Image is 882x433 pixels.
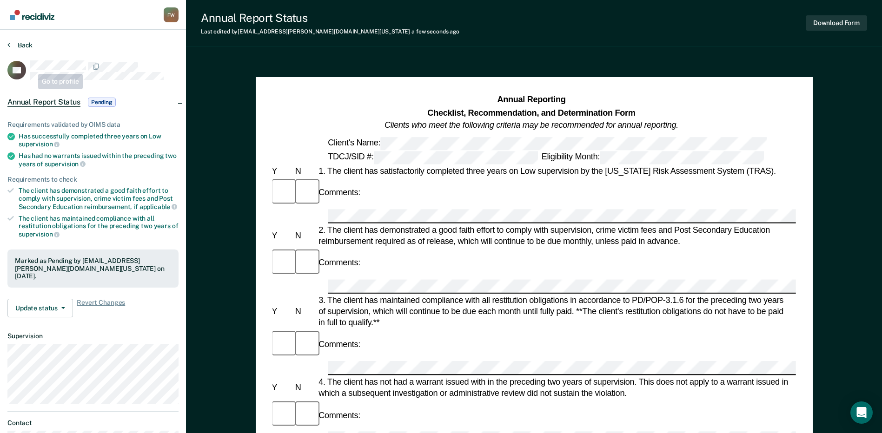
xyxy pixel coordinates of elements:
div: Eligibility Month: [539,151,765,164]
div: TDCJ/SID #: [326,151,539,164]
div: Y [270,230,293,241]
div: Annual Report Status [201,11,459,25]
button: Profile dropdown button [164,7,179,22]
img: Recidiviz [10,10,54,20]
div: Comments: [317,409,362,420]
div: Marked as Pending by [EMAIL_ADDRESS][PERSON_NAME][DOMAIN_NAME][US_STATE] on [DATE]. [15,257,171,280]
div: Has successfully completed three years on Low [19,132,179,148]
div: Y [270,382,293,393]
div: Y [270,306,293,317]
div: Comments: [317,257,362,269]
div: 1. The client has satisfactorily completed three years on Low supervision by the [US_STATE] Risk ... [317,165,793,176]
div: Requirements validated by OIMS data [7,121,179,129]
button: Download Form [806,15,867,31]
span: Pending [88,98,116,107]
dt: Contact [7,419,179,427]
button: Update status [7,299,73,317]
div: Y [270,165,293,176]
div: N [293,382,316,393]
div: 2. The client has demonstrated a good faith effort to comply with supervision, crime victim fees ... [317,224,793,246]
div: N [293,165,316,176]
div: N [293,230,316,241]
div: Requirements to check [7,176,179,184]
span: supervision [45,160,86,168]
div: 4. The client has not had a warrant issued with in the preceding two years of supervision. This d... [317,376,793,399]
strong: Checklist, Recommendation, and Determination Form [427,108,635,117]
button: Back [7,41,33,49]
div: F W [164,7,179,22]
div: N [293,306,316,317]
span: supervision [19,140,60,148]
div: Open Intercom Messenger [850,401,873,424]
span: Annual Report Status [7,98,80,107]
div: 3. The client has maintained compliance with all restitution obligations in accordance to PD/POP-... [317,295,793,328]
div: Client's Name: [326,137,769,150]
div: The client has demonstrated a good faith effort to comply with supervision, crime victim fees and... [19,187,179,210]
div: Last edited by [EMAIL_ADDRESS][PERSON_NAME][DOMAIN_NAME][US_STATE] [201,28,459,35]
em: Clients who meet the following criteria may be recommended for annual reporting. [385,120,678,130]
span: a few seconds ago [411,28,459,35]
span: supervision [19,230,60,238]
div: Has had no warrants issued within the preceding two years of [19,152,179,168]
dt: Supervision [7,332,179,340]
span: applicable [139,203,177,210]
div: Comments: [317,339,362,350]
div: The client has maintained compliance with all restitution obligations for the preceding two years of [19,215,179,238]
strong: Annual Reporting [497,95,565,105]
div: Comments: [317,187,362,198]
span: Revert Changes [77,299,125,317]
